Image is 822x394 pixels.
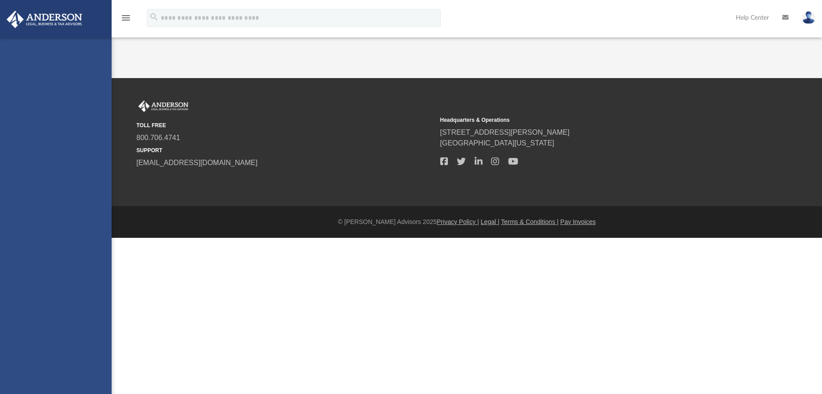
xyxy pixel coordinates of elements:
[112,217,822,227] div: © [PERSON_NAME] Advisors 2025
[137,159,258,166] a: [EMAIL_ADDRESS][DOMAIN_NAME]
[149,12,159,22] i: search
[121,12,131,23] i: menu
[4,11,85,28] img: Anderson Advisors Platinum Portal
[137,100,190,112] img: Anderson Advisors Platinum Portal
[137,146,434,154] small: SUPPORT
[501,218,559,225] a: Terms & Conditions |
[440,116,738,124] small: Headquarters & Operations
[137,121,434,129] small: TOLL FREE
[121,17,131,23] a: menu
[802,11,815,24] img: User Pic
[481,218,500,225] a: Legal |
[137,134,180,141] a: 800.706.4741
[440,129,570,136] a: [STREET_ADDRESS][PERSON_NAME]
[560,218,596,225] a: Pay Invoices
[437,218,479,225] a: Privacy Policy |
[440,139,555,147] a: [GEOGRAPHIC_DATA][US_STATE]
